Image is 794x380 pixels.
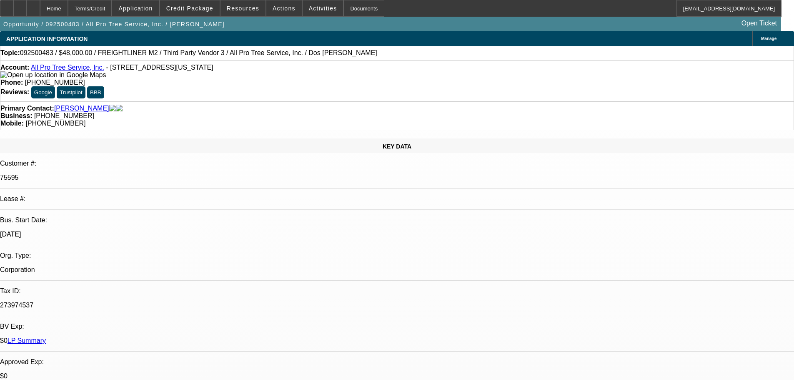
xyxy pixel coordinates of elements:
a: LP Summary [8,337,46,344]
strong: Primary Contact: [0,105,54,112]
button: Application [112,0,159,16]
span: [PHONE_NUMBER] [25,79,85,86]
button: BBB [87,86,104,98]
button: Actions [266,0,302,16]
span: APPLICATION INFORMATION [6,35,88,42]
span: KEY DATA [383,143,411,150]
a: Open Ticket [738,16,780,30]
a: [PERSON_NAME] [54,105,109,112]
strong: Business: [0,112,32,119]
strong: Topic: [0,49,20,57]
button: Credit Package [160,0,220,16]
span: Manage [761,36,776,41]
button: Activities [303,0,343,16]
span: Credit Package [166,5,213,12]
a: All Pro Tree Service, Inc. [31,64,104,71]
strong: Phone: [0,79,23,86]
span: Activities [309,5,337,12]
img: Open up location in Google Maps [0,71,106,79]
span: Actions [273,5,296,12]
span: Application [118,5,153,12]
strong: Mobile: [0,120,24,127]
img: linkedin-icon.png [116,105,123,112]
strong: Account: [0,64,29,71]
span: Opportunity / 092500483 / All Pro Tree Service, Inc. / [PERSON_NAME] [3,21,225,28]
button: Resources [220,0,266,16]
span: [PHONE_NUMBER] [34,112,94,119]
span: [PHONE_NUMBER] [25,120,85,127]
strong: Reviews: [0,88,29,96]
span: - [STREET_ADDRESS][US_STATE] [106,64,213,71]
button: Google [31,86,55,98]
button: Trustpilot [57,86,85,98]
span: Resources [227,5,259,12]
img: facebook-icon.png [109,105,116,112]
a: View Google Maps [0,71,106,78]
span: 092500483 / $48,000.00 / FREIGHTLINER M2 / Third Party Vendor 3 / All Pro Tree Service, Inc. / Do... [20,49,377,57]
